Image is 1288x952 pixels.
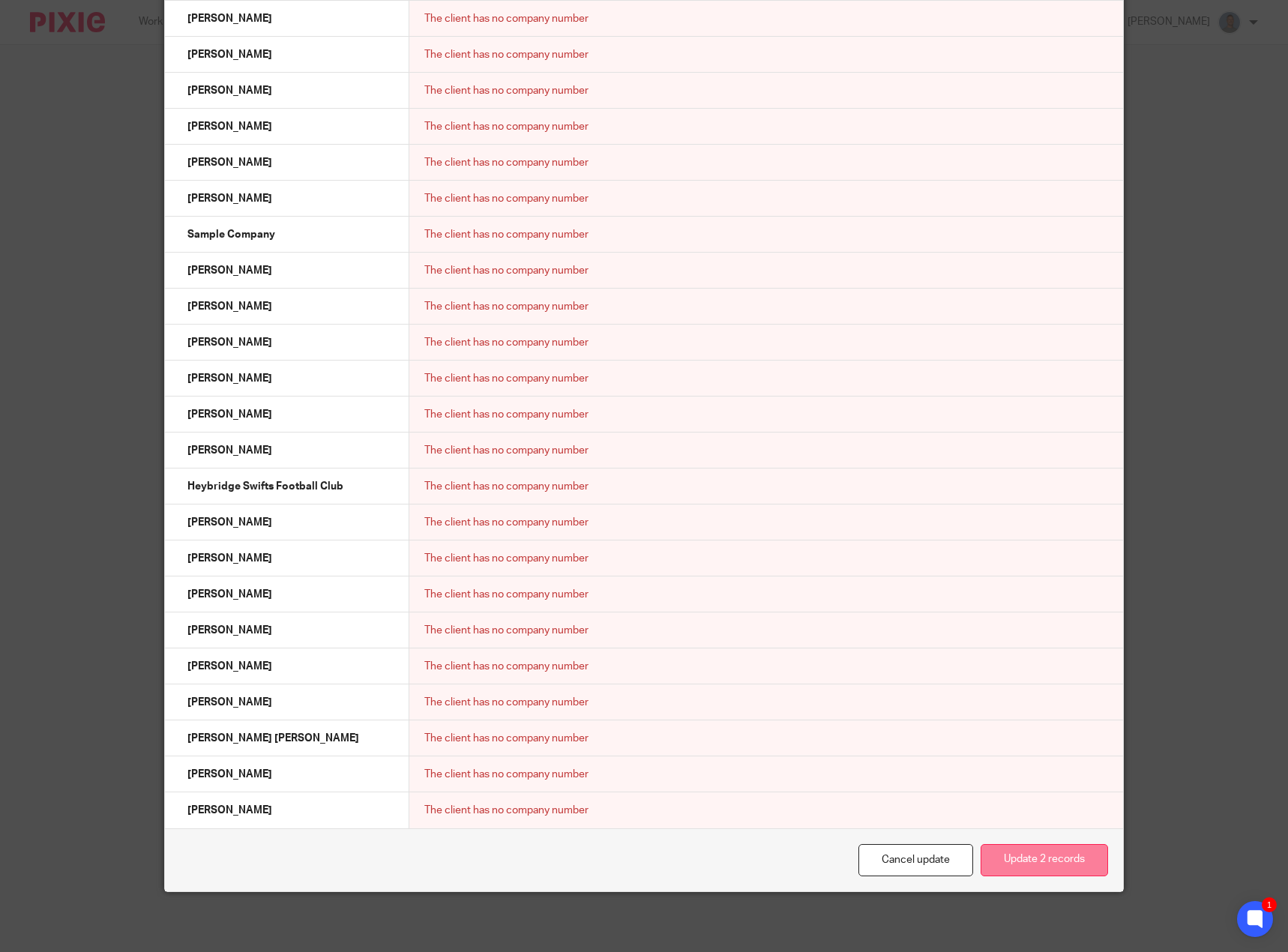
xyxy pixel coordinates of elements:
td: Sample Company [165,217,409,253]
td: [PERSON_NAME] [165,576,409,612]
td: [PERSON_NAME] [165,73,409,109]
td: [PERSON_NAME] [165,756,409,792]
td: [PERSON_NAME] [165,684,409,720]
td: [PERSON_NAME] [165,648,409,684]
td: [PERSON_NAME] [165,612,409,648]
td: [PERSON_NAME] [165,361,409,397]
td: [PERSON_NAME] [165,325,409,361]
td: [PERSON_NAME] [165,289,409,325]
div: 1 [1262,897,1277,912]
button: Update 2 records [981,844,1108,876]
td: [PERSON_NAME] [165,540,409,576]
td: [PERSON_NAME] [165,181,409,217]
td: [PERSON_NAME] [165,253,409,289]
td: [PERSON_NAME] [165,145,409,181]
a: Cancel update [858,844,973,876]
td: Heybridge Swifts Football Club [165,469,409,504]
td: [PERSON_NAME] [165,504,409,540]
td: [PERSON_NAME] [165,109,409,145]
td: [PERSON_NAME] [165,1,409,37]
td: [PERSON_NAME] [165,397,409,433]
td: [PERSON_NAME] [165,433,409,469]
td: [PERSON_NAME] [165,792,409,828]
td: [PERSON_NAME] [PERSON_NAME] [165,720,409,756]
td: [PERSON_NAME] [165,37,409,73]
